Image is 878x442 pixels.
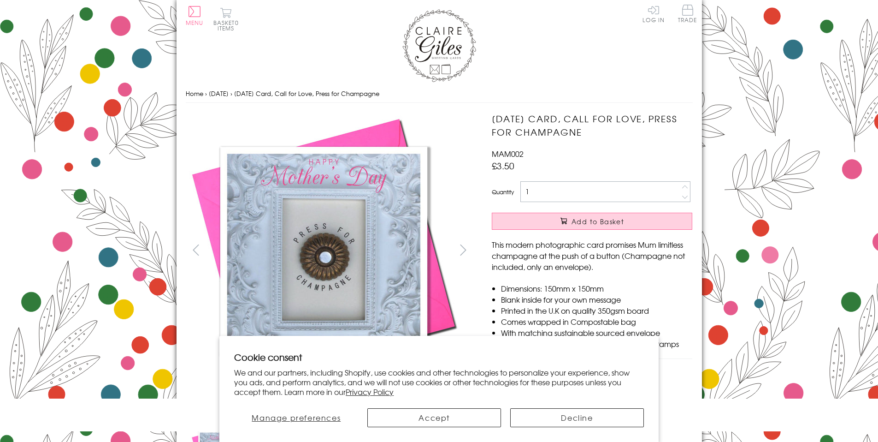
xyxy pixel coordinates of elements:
button: Manage preferences [234,408,358,427]
li: With matching sustainable sourced envelope [501,327,692,338]
li: Printed in the U.K on quality 350gsm board [501,305,692,316]
button: next [453,239,473,260]
button: Basket0 items [213,7,239,31]
nav: breadcrumbs [186,84,693,103]
span: £3.50 [492,159,514,172]
a: Trade [678,5,697,24]
span: Menu [186,18,204,27]
li: Dimensions: 150mm x 150mm [501,283,692,294]
label: Quantity [492,188,514,196]
span: 0 items [218,18,239,32]
span: [DATE] Card, Call for Love, Press for Champagne [234,89,379,98]
h2: Cookie consent [234,351,644,364]
span: › [205,89,207,98]
span: Add to Basket [572,217,624,226]
p: This modern photographic card promises Mum limitless champagne at the push of a button (Champagne... [492,239,692,272]
button: prev [186,239,206,260]
button: Menu [186,6,204,25]
span: › [230,89,232,98]
h1: [DATE] Card, Call for Love, Press for Champagne [492,112,692,139]
button: Decline [510,408,644,427]
button: Add to Basket [492,213,692,230]
a: Home [186,89,203,98]
li: Comes wrapped in Compostable bag [501,316,692,327]
a: Log In [642,5,665,23]
img: Mother's Day Card, Call for Love, Press for Champagne [186,112,462,389]
p: We and our partners, including Shopify, use cookies and other technologies to personalize your ex... [234,368,644,396]
span: Trade [678,5,697,23]
img: Claire Giles Greetings Cards [402,9,476,82]
a: Privacy Policy [346,386,394,397]
span: Manage preferences [252,412,341,423]
button: Accept [367,408,501,427]
a: [DATE] [209,89,229,98]
span: MAM002 [492,148,524,159]
li: Blank inside for your own message [501,294,692,305]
